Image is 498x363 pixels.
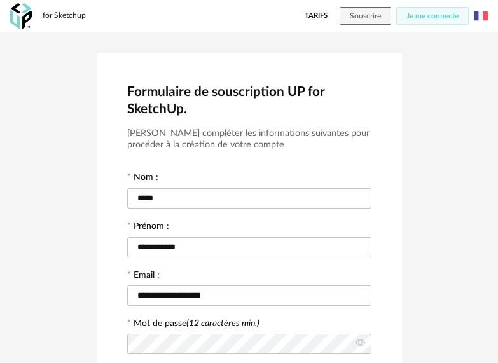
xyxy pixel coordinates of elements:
img: OXP [10,3,32,29]
div: for Sketchup [43,11,86,21]
span: Je me connecte [406,12,459,20]
h3: [PERSON_NAME] compléter les informations suivantes pour procéder à la création de votre compte [127,128,371,151]
label: Email : [127,271,160,282]
button: Je me connecte [396,7,469,25]
a: Tarifs [305,7,328,25]
label: Mot de passe [134,319,259,328]
label: Nom : [127,173,158,184]
button: Souscrire [340,7,391,25]
label: Prénom : [127,222,169,233]
i: (12 caractères min.) [186,319,259,328]
img: fr [474,9,488,23]
h2: Formulaire de souscription UP for SketchUp. [127,83,371,118]
span: Souscrire [350,12,381,20]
